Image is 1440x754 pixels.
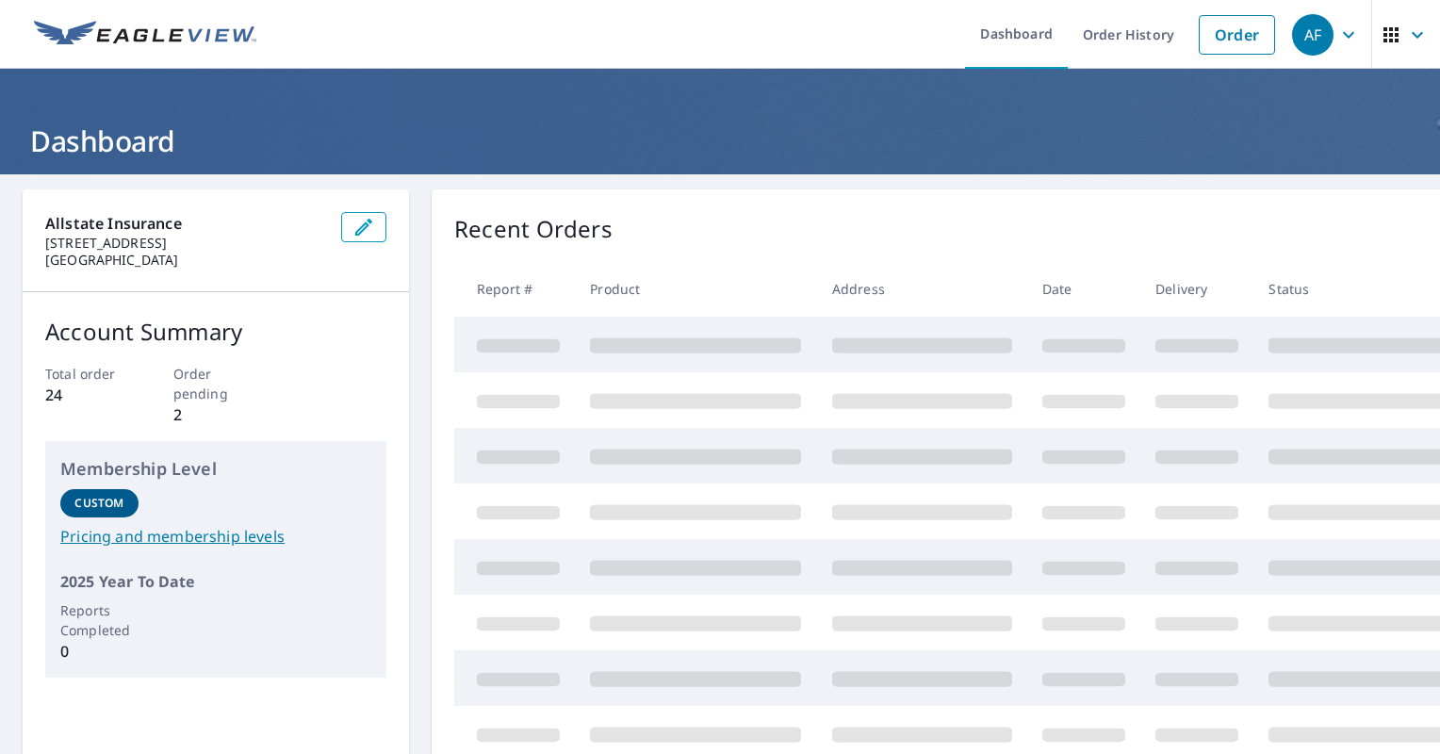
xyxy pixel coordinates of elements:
p: Account Summary [45,315,386,349]
th: Delivery [1140,261,1253,317]
p: 2025 Year To Date [60,570,371,593]
p: Total order [45,364,131,384]
a: Pricing and membership levels [60,525,371,548]
a: Order [1199,15,1275,55]
p: [STREET_ADDRESS] [45,235,326,252]
div: AF [1292,14,1334,56]
p: Allstate Insurance [45,212,326,235]
p: Custom [74,495,123,512]
th: Product [575,261,816,317]
img: EV Logo [34,21,256,49]
p: Recent Orders [454,212,613,246]
p: 2 [173,403,259,426]
th: Address [817,261,1027,317]
p: Order pending [173,364,259,403]
p: [GEOGRAPHIC_DATA] [45,252,326,269]
th: Report # [454,261,575,317]
p: 24 [45,384,131,406]
th: Date [1027,261,1140,317]
p: Reports Completed [60,600,139,640]
p: 0 [60,640,139,663]
h1: Dashboard [23,122,1417,160]
p: Membership Level [60,456,371,482]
